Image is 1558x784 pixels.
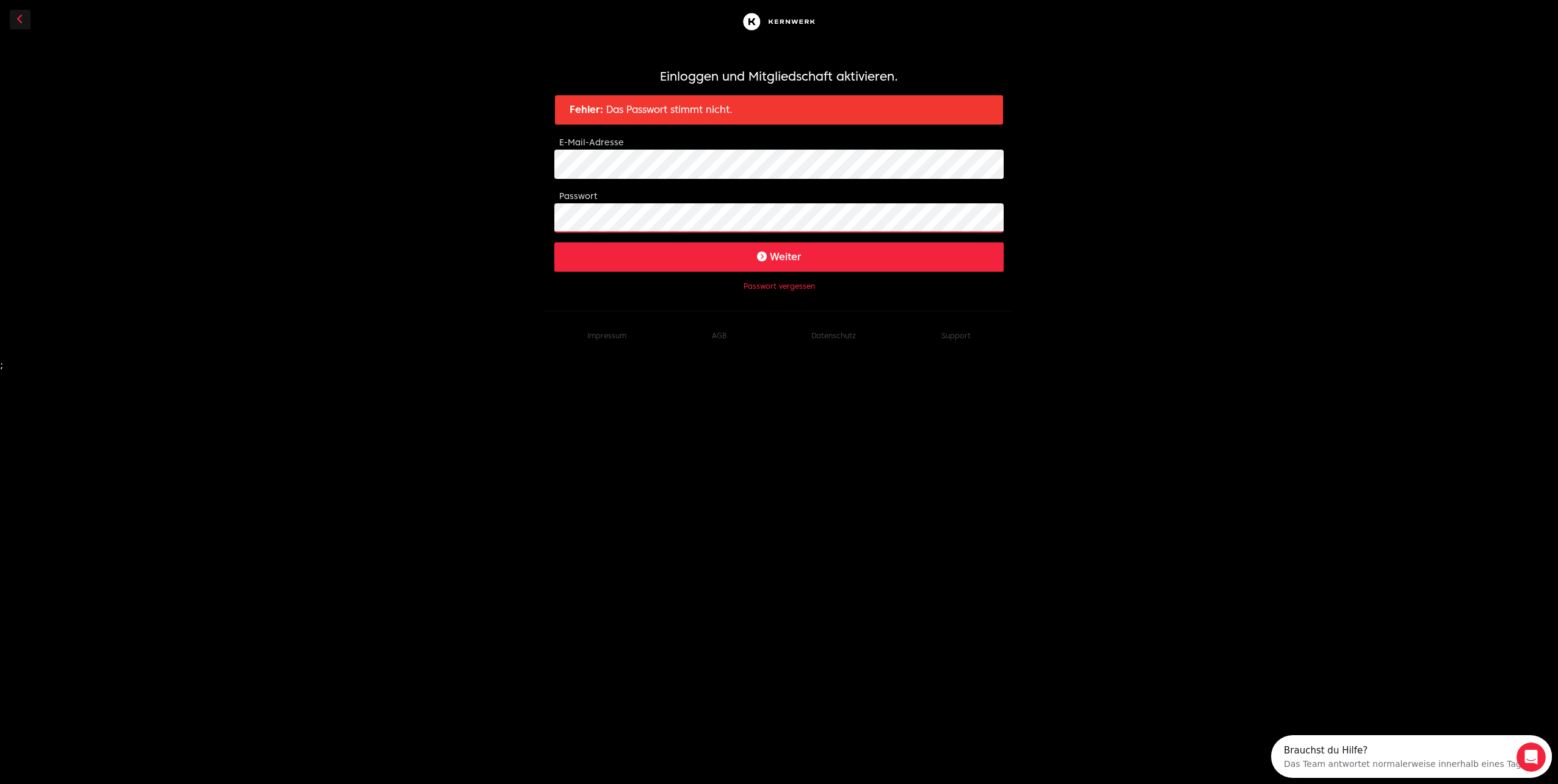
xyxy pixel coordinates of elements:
img: Kernwerk® [740,10,818,34]
button: Passwort vergessen [744,281,815,291]
p: Das Passwort stimmt nicht. [554,95,1004,125]
h1: Einloggen und Mitgliedschaft aktivieren. [554,68,1004,85]
label: E-Mail-Adresse [559,137,624,147]
iframe: Intercom live chat Discovery-Launcher [1271,735,1552,778]
div: Brauchst du Hilfe? [13,10,263,20]
a: AGB [712,331,726,340]
button: Weiter [554,242,1004,272]
button: Support [941,331,971,341]
a: Datenschutz [811,331,856,340]
div: Das Team antwortet normalerweise innerhalb eines Tages. [13,20,263,33]
a: Impressum [587,331,626,340]
iframe: Intercom live chat [1516,742,1546,772]
strong: Fehler: [570,104,603,115]
div: Intercom-Nachrichtendienst öffnen [5,5,299,38]
label: Passwort [559,191,597,201]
